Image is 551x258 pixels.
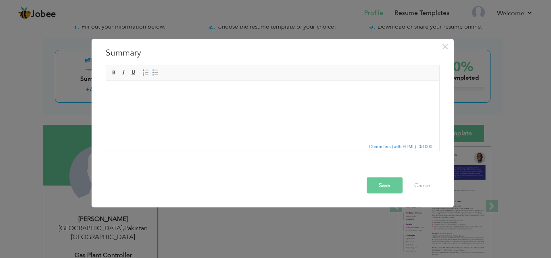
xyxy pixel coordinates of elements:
[141,68,150,77] a: Insert/Remove Numbered List
[367,142,434,150] span: Characters (with HTML): 0/1000
[151,68,160,77] a: Insert/Remove Bulleted List
[367,142,435,150] div: Statistics
[119,68,128,77] a: Italic
[442,39,449,54] span: ×
[106,47,440,59] h3: Summary
[367,177,403,193] button: Save
[106,80,439,141] iframe: Rich Text Editor, summaryEditor
[129,68,138,77] a: Underline
[439,40,452,53] button: Close
[110,68,119,77] a: Bold
[406,177,440,193] button: Cancel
